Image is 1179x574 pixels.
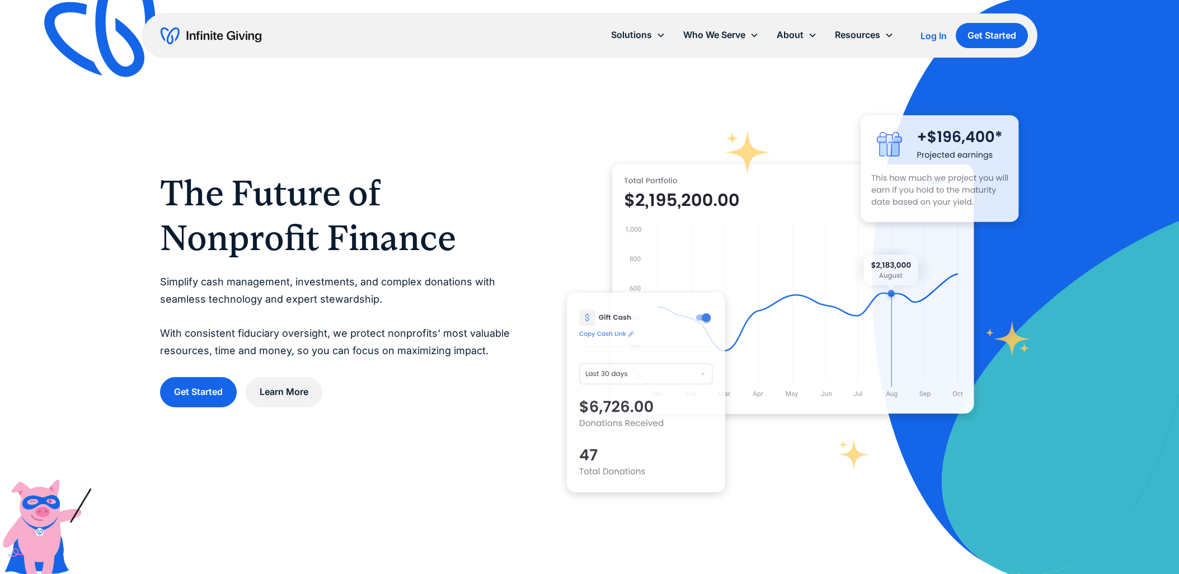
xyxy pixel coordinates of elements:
[160,171,522,260] h1: The Future of Nonprofit Finance
[160,274,522,359] p: Simplify cash management, investments, and complex donations with seamless technology and expert ...
[602,23,674,47] div: Solutions
[683,27,745,43] div: Who We Serve
[956,23,1028,48] a: Get Started
[674,23,768,47] div: Who We Serve
[161,27,261,45] a: home
[777,27,804,43] div: About
[920,31,947,40] div: Log In
[246,377,322,407] a: Learn More
[612,164,974,414] img: nonprofit donation platform
[835,27,880,43] div: Resources
[611,27,652,43] div: Solutions
[768,23,826,47] div: About
[985,321,1031,356] img: fundraising star
[160,377,237,407] a: Get Started
[826,23,903,47] div: Resources
[920,29,947,43] a: Log In
[567,293,725,492] img: donation software for nonprofits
